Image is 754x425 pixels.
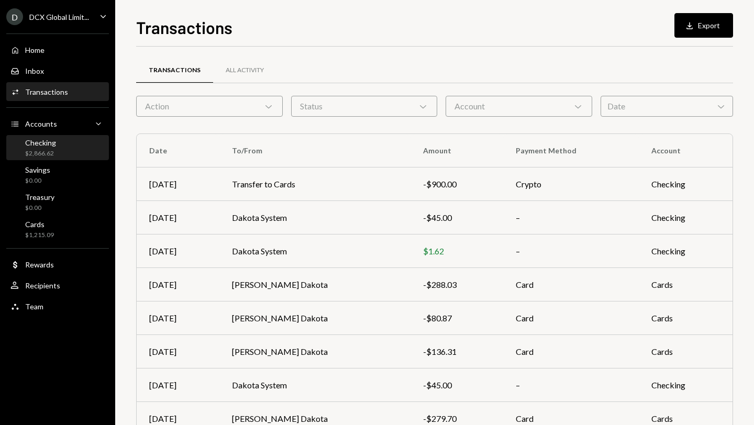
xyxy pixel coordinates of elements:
th: Account [639,134,733,167]
td: Checking [639,234,733,268]
div: [DATE] [149,412,207,425]
button: Export [674,13,733,38]
td: – [503,201,639,234]
td: Cards [639,301,733,335]
div: $2,866.62 [25,149,56,158]
div: All Activity [226,66,264,75]
td: Dakota System [219,368,411,402]
div: $1.62 [423,245,491,258]
a: Rewards [6,255,109,274]
a: Transactions [6,82,109,101]
td: Card [503,268,639,301]
th: Date [137,134,219,167]
a: Savings$0.00 [6,162,109,187]
a: Accounts [6,114,109,133]
a: Cards$1,215.09 [6,217,109,242]
div: -$45.00 [423,211,491,224]
td: – [503,234,639,268]
div: Date [601,96,733,117]
a: Recipients [6,276,109,295]
a: Checking$2,866.62 [6,135,109,160]
td: Dakota System [219,234,411,268]
a: Home [6,40,109,59]
div: [DATE] [149,345,207,358]
div: [DATE] [149,211,207,224]
td: Card [503,301,639,335]
div: Action [136,96,283,117]
a: Team [6,297,109,316]
div: Status [291,96,438,117]
div: DCX Global Limit... [29,13,89,21]
td: [PERSON_NAME] Dakota [219,268,411,301]
div: Account [446,96,592,117]
div: Cards [25,220,54,229]
div: [DATE] [149,178,207,191]
div: Inbox [25,66,44,75]
div: -$279.70 [423,412,491,425]
td: Dakota System [219,201,411,234]
a: Treasury$0.00 [6,189,109,215]
td: Cards [639,335,733,368]
th: Amount [411,134,503,167]
td: [PERSON_NAME] Dakota [219,301,411,335]
td: [PERSON_NAME] Dakota [219,335,411,368]
div: Treasury [25,193,54,202]
div: -$288.03 [423,278,491,291]
div: $1,215.09 [25,231,54,240]
td: Card [503,335,639,368]
td: Crypto [503,167,639,201]
div: [DATE] [149,379,207,392]
th: Payment Method [503,134,639,167]
a: All Activity [213,57,276,84]
td: Transfer to Cards [219,167,411,201]
div: Rewards [25,260,54,269]
td: Checking [639,201,733,234]
div: Savings [25,165,50,174]
div: [DATE] [149,278,207,291]
div: Recipients [25,281,60,290]
div: [DATE] [149,245,207,258]
div: -$900.00 [423,178,491,191]
div: -$136.31 [423,345,491,358]
div: -$45.00 [423,379,491,392]
div: Accounts [25,119,57,128]
div: $0.00 [25,204,54,213]
div: Transactions [25,87,68,96]
div: -$80.87 [423,312,491,325]
a: Transactions [136,57,213,84]
h1: Transactions [136,17,232,38]
div: Team [25,302,43,311]
div: D [6,8,23,25]
div: Checking [25,138,56,147]
td: Checking [639,167,733,201]
th: To/From [219,134,411,167]
td: Cards [639,268,733,301]
div: [DATE] [149,312,207,325]
td: Checking [639,368,733,402]
div: $0.00 [25,176,50,185]
a: Inbox [6,61,109,80]
td: – [503,368,639,402]
div: Transactions [149,66,201,75]
div: Home [25,46,45,54]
